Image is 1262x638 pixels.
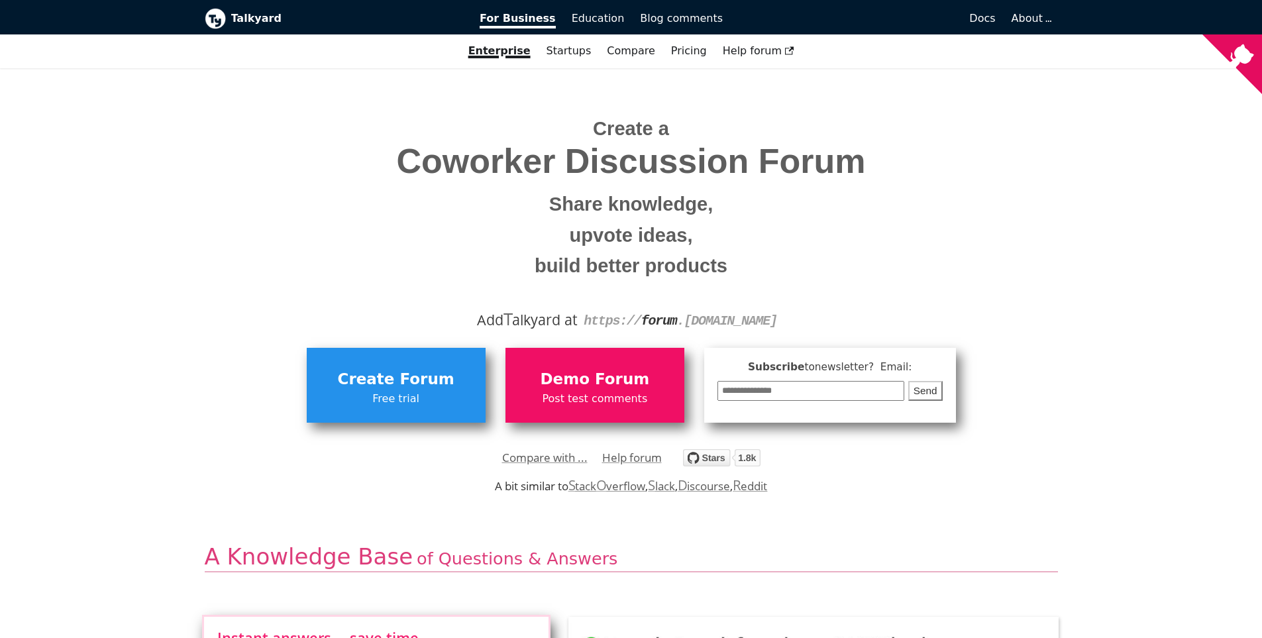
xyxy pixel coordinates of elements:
small: build better products [215,250,1048,282]
a: About [1012,12,1050,25]
span: Education [572,12,625,25]
span: Coworker Discussion Forum [215,142,1048,180]
span: Create Forum [313,367,479,392]
a: Help forum [715,40,802,62]
span: T [503,307,513,331]
span: D [678,476,688,494]
h2: A Knowledge Base [205,543,1058,572]
span: S [648,476,655,494]
a: Create ForumFree trial [307,348,486,422]
a: Blog comments [632,7,731,30]
a: Demo ForumPost test comments [505,348,684,422]
span: Create a [593,118,669,139]
span: R [733,476,741,494]
span: S [568,476,576,494]
span: For Business [480,12,556,28]
img: talkyard.svg [683,449,761,466]
a: Enterprise [460,40,539,62]
small: upvote ideas, [215,220,1048,251]
span: Blog comments [640,12,723,25]
a: Discourse [678,478,730,494]
span: Free trial [313,390,479,407]
a: Compare with ... [502,448,588,468]
strong: forum [641,313,677,329]
a: Pricing [663,40,715,62]
a: For Business [472,7,564,30]
span: Demo Forum [512,367,678,392]
img: Talkyard logo [205,8,226,29]
span: Help forum [723,44,794,57]
span: Subscribe [717,359,943,376]
a: StackOverflow [568,478,646,494]
button: Send [908,381,943,401]
div: Add alkyard at [215,309,1048,331]
a: Star debiki/talkyard on GitHub [683,451,761,470]
a: Reddit [733,478,767,494]
small: Share knowledge, [215,189,1048,220]
span: of Questions & Answers [417,549,617,568]
a: Talkyard logoTalkyard [205,8,462,29]
a: Education [564,7,633,30]
b: Talkyard [231,10,462,27]
a: Compare [607,44,655,57]
a: Slack [648,478,674,494]
a: Help forum [602,448,662,468]
span: Post test comments [512,390,678,407]
a: Docs [731,7,1004,30]
span: O [596,476,607,494]
code: https:// . [DOMAIN_NAME] [584,313,777,329]
span: to newsletter ? Email: [804,361,912,373]
span: Docs [969,12,995,25]
a: Startups [539,40,600,62]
